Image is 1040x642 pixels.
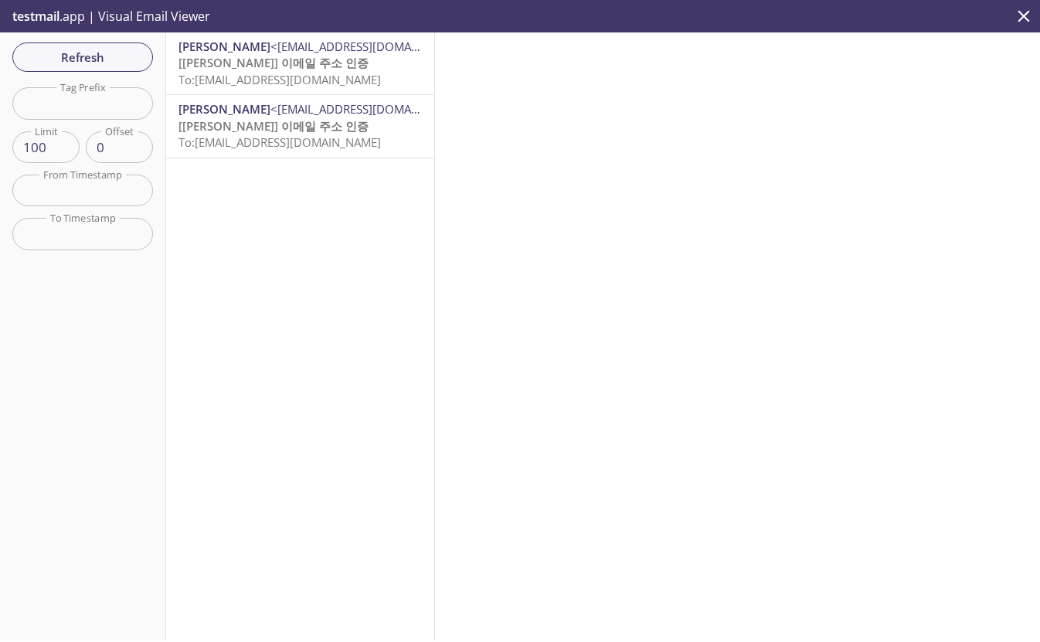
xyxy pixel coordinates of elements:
[178,134,381,150] span: To: [EMAIL_ADDRESS][DOMAIN_NAME]
[12,8,59,25] span: testmail
[178,118,369,134] span: [[PERSON_NAME]] 이메일 주소 인증
[178,72,381,87] span: To: [EMAIL_ADDRESS][DOMAIN_NAME]
[25,47,141,67] span: Refresh
[270,101,471,117] span: <[EMAIL_ADDRESS][DOMAIN_NAME]>
[12,42,153,72] button: Refresh
[166,95,434,157] div: [PERSON_NAME]<[EMAIL_ADDRESS][DOMAIN_NAME]>[[PERSON_NAME]] 이메일 주소 인증To:[EMAIL_ADDRESS][DOMAIN_NAME]
[178,101,270,117] span: [PERSON_NAME]
[178,55,369,70] span: [[PERSON_NAME]] 이메일 주소 인증
[178,39,270,54] span: [PERSON_NAME]
[270,39,471,54] span: <[EMAIL_ADDRESS][DOMAIN_NAME]>
[166,32,434,158] nav: emails
[166,32,434,94] div: [PERSON_NAME]<[EMAIL_ADDRESS][DOMAIN_NAME]>[[PERSON_NAME]] 이메일 주소 인증To:[EMAIL_ADDRESS][DOMAIN_NAME]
